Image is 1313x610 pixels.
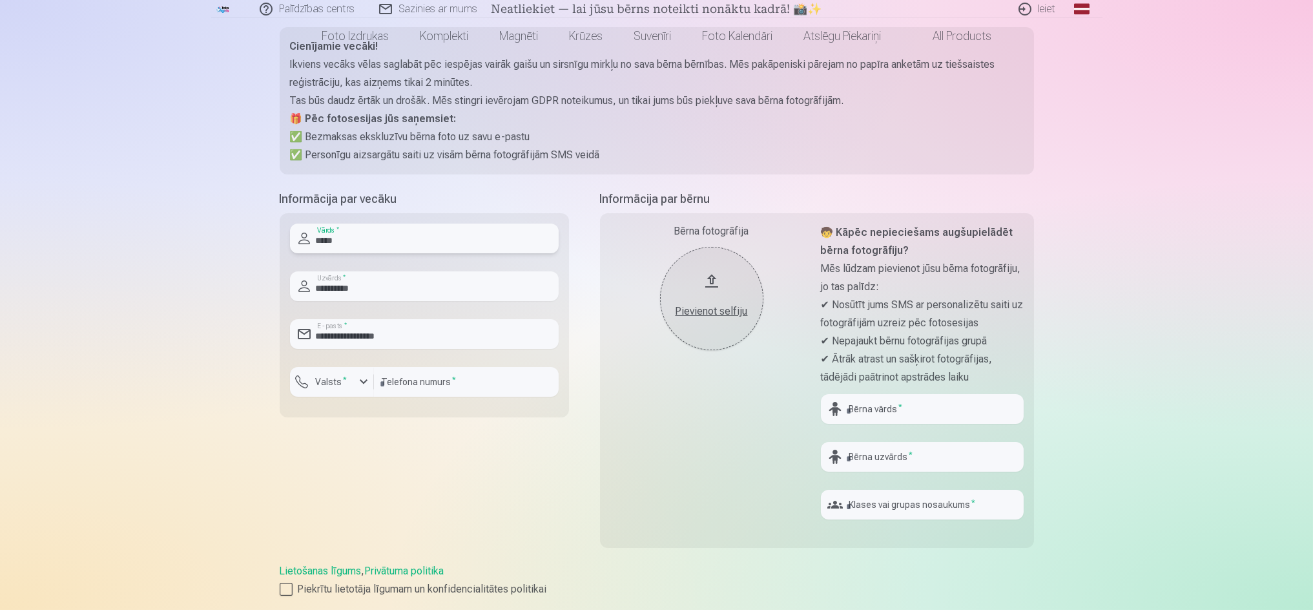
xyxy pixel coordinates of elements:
[821,350,1024,386] p: ✔ Ātrāk atrast un sašķirot fotogrāfijas, tādējādi paātrinot apstrādes laiku
[280,563,1034,597] div: ,
[290,92,1024,110] p: Tas būs daudz ērtāk un drošāk. Mēs stingri ievērojam GDPR noteikumus, un tikai jums būs piekļuve ...
[290,367,374,397] button: Valsts*
[290,56,1024,92] p: Ikviens vecāks vēlas saglabāt pēc iespējas vairāk gaišu un sirsnīgu mirkļu no sava bērna bērnības...
[673,304,750,319] div: Pievienot selfiju
[821,260,1024,296] p: Mēs lūdzam pievienot jūsu bērna fotogrāfiju, jo tas palīdz:
[280,582,1034,597] label: Piekrītu lietotāja līgumam un konfidencialitātes politikai
[618,18,687,54] a: Suvenīri
[280,190,569,208] h5: Informācija par vecāku
[610,224,813,239] div: Bērna fotogrāfija
[311,375,353,388] label: Valsts
[821,296,1024,332] p: ✔ Nosūtīt jums SMS ar personalizētu saiti uz fotogrāfijām uzreiz pēc fotosesijas
[484,18,553,54] a: Magnēti
[365,565,444,577] a: Privātuma politika
[216,5,231,13] img: /fa1
[788,18,896,54] a: Atslēgu piekariņi
[404,18,484,54] a: Komplekti
[660,247,763,350] button: Pievienot selfiju
[896,18,1007,54] a: All products
[290,128,1024,146] p: ✅ Bezmaksas ekskluzīvu bērna foto uz savu e-pastu
[687,18,788,54] a: Foto kalendāri
[306,18,404,54] a: Foto izdrukas
[821,332,1024,350] p: ✔ Nepajaukt bērnu fotogrāfijas grupā
[600,190,1034,208] h5: Informācija par bērnu
[553,18,618,54] a: Krūzes
[290,146,1024,164] p: ✅ Personīgu aizsargātu saiti uz visām bērna fotogrāfijām SMS veidā
[280,565,362,577] a: Lietošanas līgums
[821,226,1013,257] strong: 🧒 Kāpēc nepieciešams augšupielādēt bērna fotogrāfiju?
[290,112,457,125] strong: 🎁 Pēc fotosesijas jūs saņemsiet:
